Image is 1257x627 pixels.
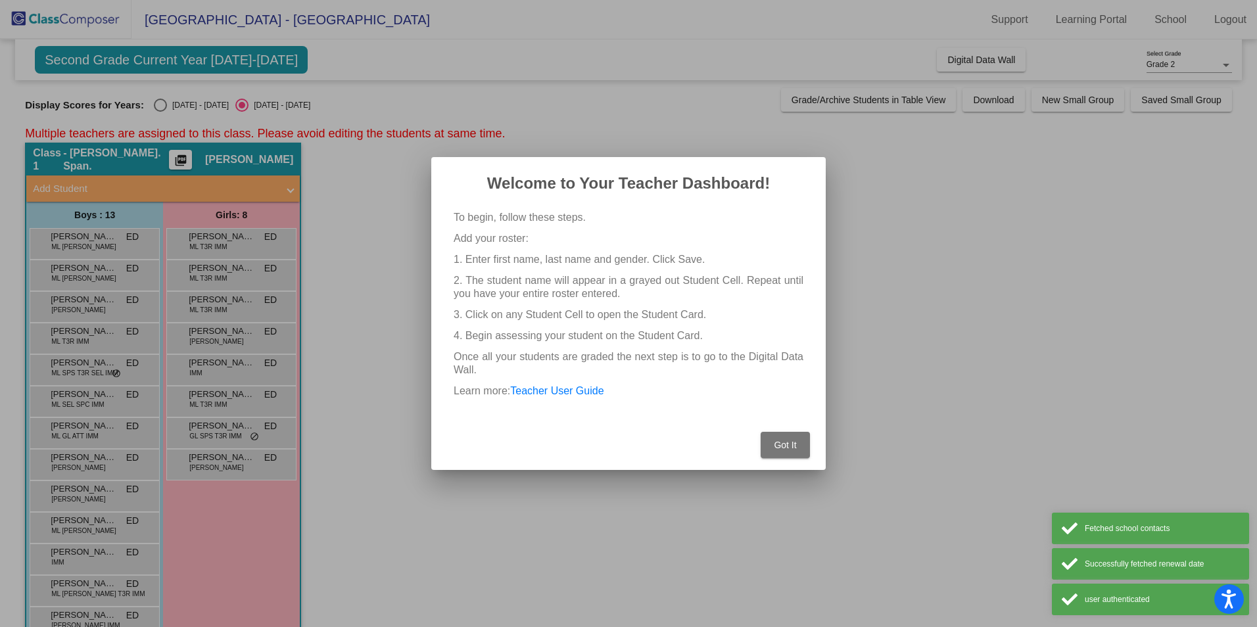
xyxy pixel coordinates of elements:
[1085,593,1239,605] div: user authenticated
[454,308,803,321] p: 3. Click on any Student Cell to open the Student Card.
[454,384,803,398] p: Learn more:
[454,253,803,266] p: 1. Enter first name, last name and gender. Click Save.
[774,440,796,450] span: Got It
[1085,522,1239,534] div: Fetched school contacts
[761,432,810,458] button: Got It
[510,385,604,396] a: Teacher User Guide
[454,232,803,245] p: Add your roster:
[454,211,803,224] p: To begin, follow these steps.
[454,329,803,342] p: 4. Begin assessing your student on the Student Card.
[1085,558,1239,570] div: Successfully fetched renewal date
[454,274,803,300] p: 2. The student name will appear in a grayed out Student Cell. Repeat until you have your entire r...
[454,350,803,377] p: Once all your students are graded the next step is to go to the Digital Data Wall.
[447,173,810,194] h2: Welcome to Your Teacher Dashboard!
